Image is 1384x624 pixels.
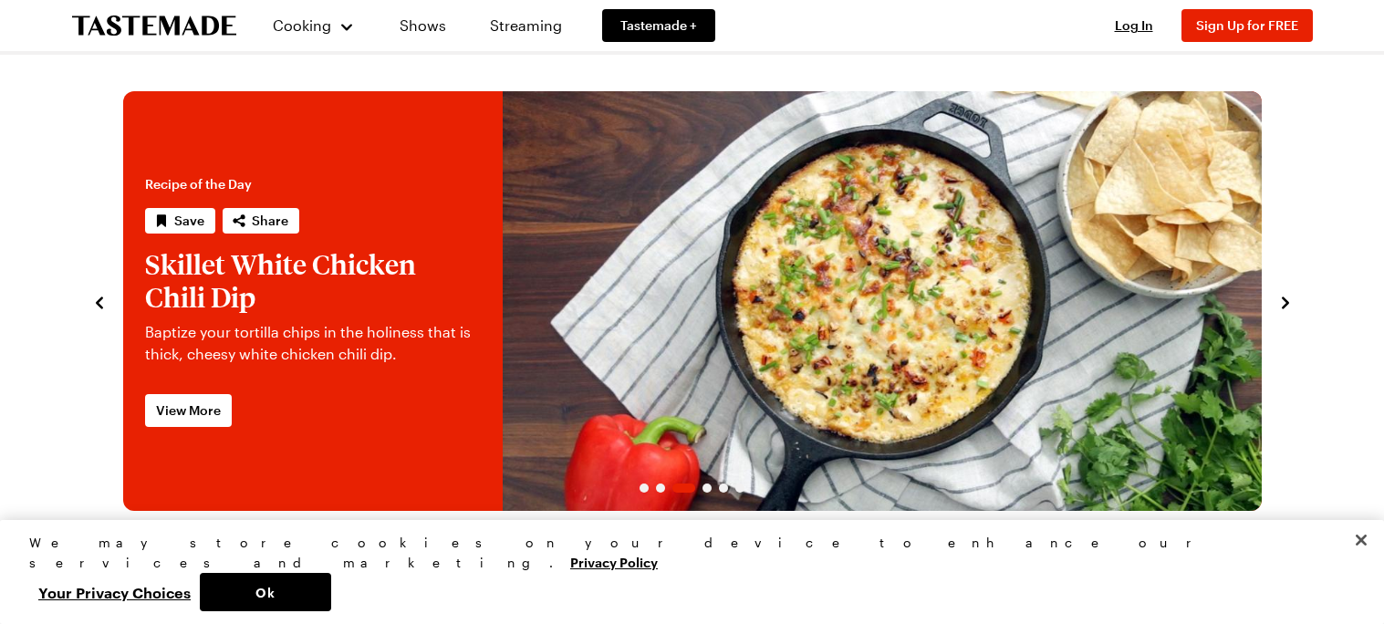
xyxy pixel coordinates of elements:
span: Share [252,212,288,230]
button: navigate to previous item [90,290,109,312]
span: Go to slide 6 [735,484,744,493]
button: navigate to next item [1276,290,1295,312]
span: Sign Up for FREE [1196,17,1298,33]
span: Tastemade + [620,16,697,35]
a: To Tastemade Home Page [72,16,236,36]
span: Go to slide 5 [719,484,728,493]
a: Tastemade + [602,9,715,42]
a: More information about your privacy, opens in a new tab [570,553,658,570]
span: Go to slide 2 [656,484,665,493]
span: Go to slide 4 [702,484,712,493]
button: Save recipe [145,208,215,234]
span: View More [156,401,221,420]
button: Share [223,208,299,234]
div: 3 / 6 [123,91,1262,511]
button: Your Privacy Choices [29,573,200,611]
a: View More [145,394,232,427]
span: Go to slide 3 [672,484,695,493]
button: Close [1341,520,1381,560]
div: Privacy [29,533,1339,611]
span: Save [174,212,204,230]
button: Log In [1098,16,1171,35]
span: Go to slide 1 [640,484,649,493]
button: Cooking [273,4,356,47]
div: We may store cookies on your device to enhance our services and marketing. [29,533,1339,573]
button: Sign Up for FREE [1181,9,1313,42]
button: Ok [200,573,331,611]
span: Cooking [273,16,331,34]
span: Log In [1115,17,1153,33]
